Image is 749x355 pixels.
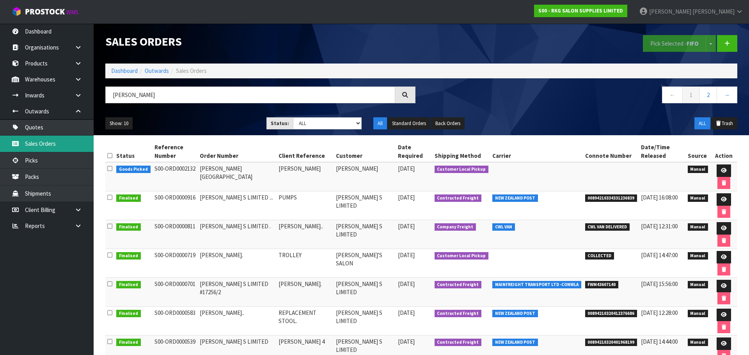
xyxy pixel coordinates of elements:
td: S00-ORD0002132 [153,162,198,191]
strong: Status: [271,120,289,127]
span: Contracted Freight [435,339,482,346]
span: [DATE] 16:08:00 [641,194,678,201]
strong: S00 - RKG SALON SUPPLIES LIMITED [538,7,623,14]
nav: Page navigation [427,87,737,106]
span: Goods Picked [116,166,151,173]
span: [DATE] 12:28:00 [641,309,678,316]
span: Manual [688,223,708,231]
span: NEW ZEALAND POST [492,310,538,318]
small: WMS [66,9,78,16]
span: Customer Local Pickup [435,252,489,260]
span: Finalised [116,194,141,202]
td: [PERSON_NAME].. [277,220,334,249]
a: → [717,87,737,103]
strong: FIFO [687,40,699,47]
td: [PERSON_NAME] S LIMITED [334,307,396,336]
span: [PERSON_NAME] [649,8,691,15]
td: [PERSON_NAME][GEOGRAPHIC_DATA] [198,162,277,191]
button: Pick Selected -FIFO [643,35,706,52]
th: Customer [334,141,396,162]
td: [PERSON_NAME]. [198,249,277,278]
span: COLLECTED [585,252,614,260]
input: Search sales orders [105,87,395,103]
span: [DATE] 14:44:00 [641,338,678,345]
a: Dashboard [111,67,138,74]
span: Contracted Freight [435,310,482,318]
span: Sales Orders [176,67,207,74]
a: S00 - RKG SALON SUPPLIES LIMITED [534,5,627,17]
td: S00-ORD0000719 [153,249,198,278]
span: [DATE] 12:31:00 [641,223,678,230]
span: Customer Local Pickup [435,166,489,173]
span: 00894210320412376686 [585,310,637,318]
td: [PERSON_NAME].. [198,307,277,336]
span: [DATE] [398,309,415,316]
button: ALL [694,117,710,130]
span: [DATE] [398,223,415,230]
td: [PERSON_NAME] S LIMITED #17256/2 [198,278,277,307]
span: 00894210334331236839 [585,194,637,202]
span: Company Freight [435,223,476,231]
h1: Sales Orders [105,35,415,48]
span: 00894210320401968199 [585,339,637,346]
span: Manual [688,252,708,260]
td: S00-ORD0000583 [153,307,198,336]
th: Date Required [396,141,433,162]
button: Trash [711,117,737,130]
th: Status [114,141,153,162]
span: Finalised [116,223,141,231]
td: S00-ORD0000916 [153,191,198,220]
th: Shipping Method [433,141,491,162]
span: [DATE] [398,251,415,259]
span: [DATE] 14:47:00 [641,251,678,259]
button: Standard Orders [388,117,430,130]
th: Source [686,141,710,162]
a: 1 [682,87,700,103]
span: [PERSON_NAME] [692,8,735,15]
th: Connote Number [583,141,639,162]
td: [PERSON_NAME] S LIMITED . [198,220,277,249]
span: Finalised [116,310,141,318]
td: S00-ORD0000811 [153,220,198,249]
th: Action [710,141,737,162]
span: Manual [688,194,708,202]
td: [PERSON_NAME]'S SALON [334,249,396,278]
a: 2 [699,87,717,103]
span: Finalised [116,281,141,289]
td: PUMPS [277,191,334,220]
span: [DATE] 15:56:00 [641,280,678,288]
span: Manual [688,310,708,318]
button: Back Orders [431,117,465,130]
span: CWL VAN [492,223,515,231]
td: [PERSON_NAME] S LIMITED ... [198,191,277,220]
td: [PERSON_NAME] S LIMITED [334,278,396,307]
span: MAINFREIGHT TRANSPORT LTD -CONWLA [492,281,581,289]
th: Order Number [198,141,277,162]
th: Reference Number [153,141,198,162]
span: [DATE] [398,194,415,201]
th: Carrier [490,141,583,162]
span: Contracted Freight [435,194,482,202]
span: NEW ZEALAND POST [492,194,538,202]
img: cube-alt.png [12,7,21,16]
a: ← [662,87,683,103]
span: Manual [688,166,708,173]
td: S00-ORD0000701 [153,278,198,307]
span: ProStock [25,7,65,17]
td: TROLLEY [277,249,334,278]
span: NEW ZEALAND POST [492,339,538,346]
span: Finalised [116,252,141,260]
span: Contracted Freight [435,281,482,289]
span: [DATE] [398,338,415,345]
td: REPLACEMENT STOOL. [277,307,334,336]
th: Client Reference [277,141,334,162]
td: [PERSON_NAME] [334,162,396,191]
span: FWM43607140 [585,281,619,289]
a: Outwards [145,67,169,74]
span: CWL VAN DELIVERED [585,223,630,231]
span: Manual [688,339,708,346]
td: [PERSON_NAME]. [277,278,334,307]
span: Manual [688,281,708,289]
span: Finalised [116,339,141,346]
td: [PERSON_NAME] S LIMITED [334,191,396,220]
